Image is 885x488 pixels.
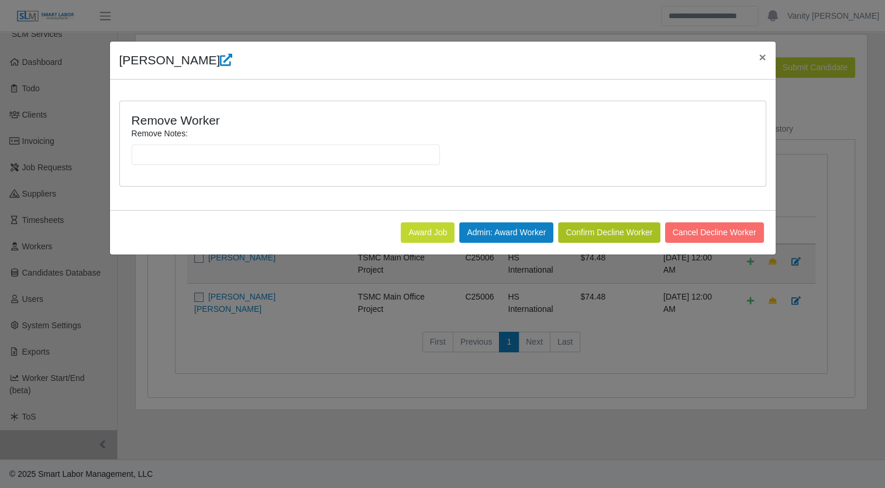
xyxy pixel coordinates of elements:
[459,222,553,243] button: Admin: Award Worker
[749,42,775,73] button: Close
[119,51,233,70] h4: [PERSON_NAME]
[558,222,660,243] button: Confirm Decline Worker
[759,50,766,64] span: ×
[401,222,454,243] button: Award Job
[132,113,594,128] h4: Remove Worker
[665,222,764,243] button: Cancel Decline Worker
[132,128,188,140] label: Remove Notes:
